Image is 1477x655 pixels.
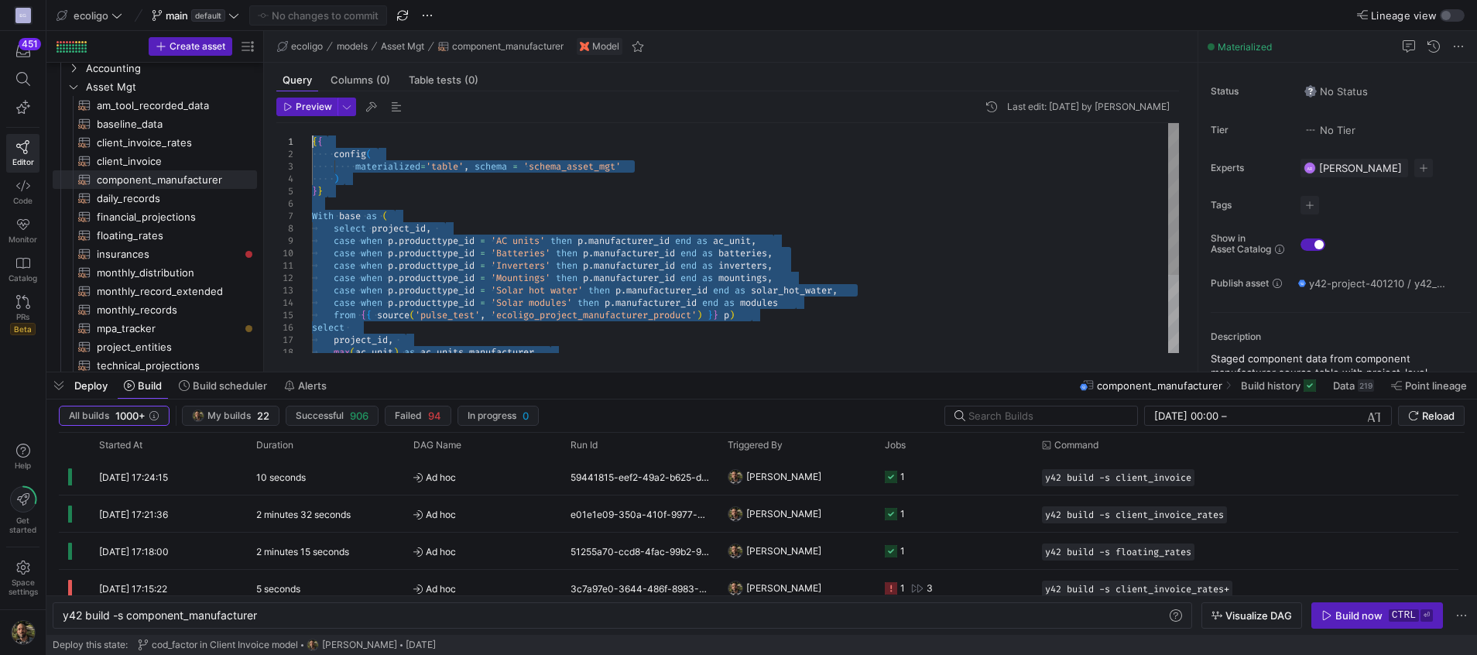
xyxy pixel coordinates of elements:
[594,259,675,272] span: manufacturer_id
[1294,273,1449,293] button: y42-project-401210 / y42_ecoligo_main / component_manufacturer
[361,259,382,272] span: when
[276,309,293,321] div: 15
[334,173,339,185] span: )
[53,226,257,245] a: floating_rates​​​​​​​​​​
[97,283,239,300] span: monthly_record_extended​​​​​​​​​​
[491,309,697,321] span: 'ecoligo_project_manufacturer_product'
[366,210,377,222] span: as
[276,173,293,185] div: 4
[53,338,257,356] div: Press SPACE to select this row.
[385,406,451,426] button: Failed94
[152,640,298,650] span: cod_factor in Client Invoice model
[480,247,485,259] span: =
[207,410,251,421] span: My builds
[832,284,838,297] span: ,
[276,148,293,160] div: 2
[697,309,702,321] span: )
[6,173,39,211] a: Code
[53,319,257,338] a: mpa_tracker​​​​​​​​​​
[53,133,257,152] div: Press SPACE to select this row.
[97,115,239,133] span: baseline_data​​​​​​​​​​
[588,235,670,247] span: manufacturer_id
[53,282,257,300] div: Press SPACE to select this row.
[1201,602,1302,629] button: Visualize DAG
[170,41,225,52] span: Create asset
[334,222,366,235] span: select
[53,133,257,152] a: client_invoice_rates​​​​​​​​​​
[193,379,267,392] span: Build scheduler
[276,272,293,284] div: 12
[361,235,382,247] span: when
[1384,372,1474,399] button: Point lineage
[583,235,588,247] span: .
[523,160,621,173] span: 'schema_asset_mgt'
[713,284,729,297] span: end
[415,309,480,321] span: 'pulse_test'
[53,5,126,26] button: ecoligo
[767,259,773,272] span: ,
[615,297,697,309] span: manufacturer_id
[399,284,475,297] span: producttype_id
[393,235,399,247] span: .
[283,75,312,85] span: Query
[53,207,257,226] a: financial_projections​​​​​​​​​​
[97,153,239,170] span: client_invoice​​​​​​​​​​
[561,570,718,606] div: 3c7a97e0-3644-486f-8983-4a285bc32938
[556,247,577,259] span: then
[577,235,583,247] span: p
[1211,125,1288,135] span: Tier
[276,235,293,247] div: 9
[277,372,334,399] button: Alerts
[276,197,293,210] div: 6
[53,152,257,170] div: Press SPACE to select this row.
[577,297,599,309] span: then
[291,41,323,52] span: ecoligo
[334,235,355,247] span: case
[767,247,773,259] span: ,
[464,160,469,173] span: ,
[366,309,372,321] span: {
[86,78,255,96] span: Asset Mgt
[491,235,545,247] span: 'AC units'
[1230,410,1331,422] input: End datetime
[1326,372,1381,399] button: Data219
[307,639,319,651] img: https://storage.googleapis.com/y42-prod-data-exchange/images/7e7RzXvUWcEhWhf8BYUbRCghczaQk4zBh2Nv...
[6,2,39,29] a: EG
[97,301,239,319] span: monthly_records​​​​​​​​​​
[1358,379,1374,392] div: 219
[702,297,718,309] span: end
[426,160,464,173] span: 'table'
[428,410,441,422] span: 94
[393,272,399,284] span: .
[53,319,257,338] div: Press SPACE to select this row.
[434,37,567,56] button: component_manufacturer
[339,210,361,222] span: base
[337,41,368,52] span: models
[464,75,478,85] span: (0)
[334,272,355,284] span: case
[561,533,718,569] div: 51255a70-ccd8-4fac-99b2-9325e4a1ec22
[97,97,239,115] span: am_tool_recorded_data​​​​​​​​​​
[9,235,37,244] span: Monitor
[333,37,372,56] button: models
[15,8,31,23] div: EG
[399,272,475,284] span: producttype_id
[480,309,485,321] span: ,
[388,247,393,259] span: p
[426,222,431,235] span: ,
[626,284,708,297] span: manufacturer_id
[97,338,239,356] span: project_entities​​​​​​​​​​
[702,272,713,284] span: as
[393,247,399,259] span: .
[740,297,778,309] span: modules
[457,406,539,426] button: In progress0
[1007,101,1170,112] div: Last edit: [DATE] by [PERSON_NAME]
[680,259,697,272] span: end
[388,284,393,297] span: p
[322,640,397,650] span: [PERSON_NAME]
[53,115,257,133] div: Press SPACE to select this row.
[1211,86,1288,97] span: Status
[1420,609,1433,622] kbd: ⏎
[1398,406,1465,426] button: Reload
[97,245,239,263] span: insurances​​​​​​​​​​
